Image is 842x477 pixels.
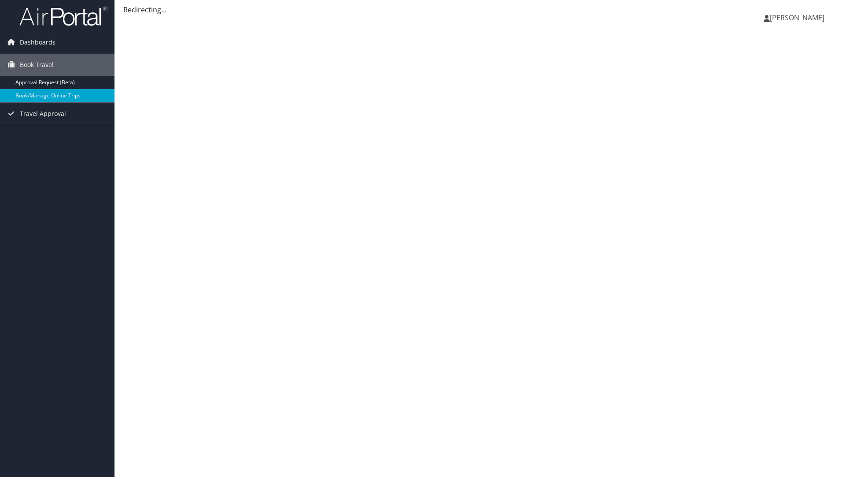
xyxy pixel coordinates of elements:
[770,13,824,22] span: [PERSON_NAME]
[20,103,66,125] span: Travel Approval
[20,31,55,53] span: Dashboards
[764,4,833,31] a: [PERSON_NAME]
[19,6,107,26] img: airportal-logo.png
[123,4,833,15] div: Redirecting...
[20,54,54,76] span: Book Travel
